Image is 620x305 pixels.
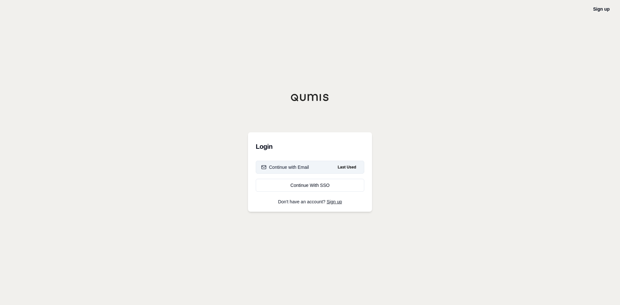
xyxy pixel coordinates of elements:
[256,199,364,204] p: Don't have an account?
[261,182,359,188] div: Continue With SSO
[327,199,342,204] a: Sign up
[256,140,364,153] h3: Login
[256,179,364,192] a: Continue With SSO
[256,161,364,174] button: Continue with EmailLast Used
[291,94,329,101] img: Qumis
[261,164,309,170] div: Continue with Email
[335,163,359,171] span: Last Used
[593,6,610,12] a: Sign up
